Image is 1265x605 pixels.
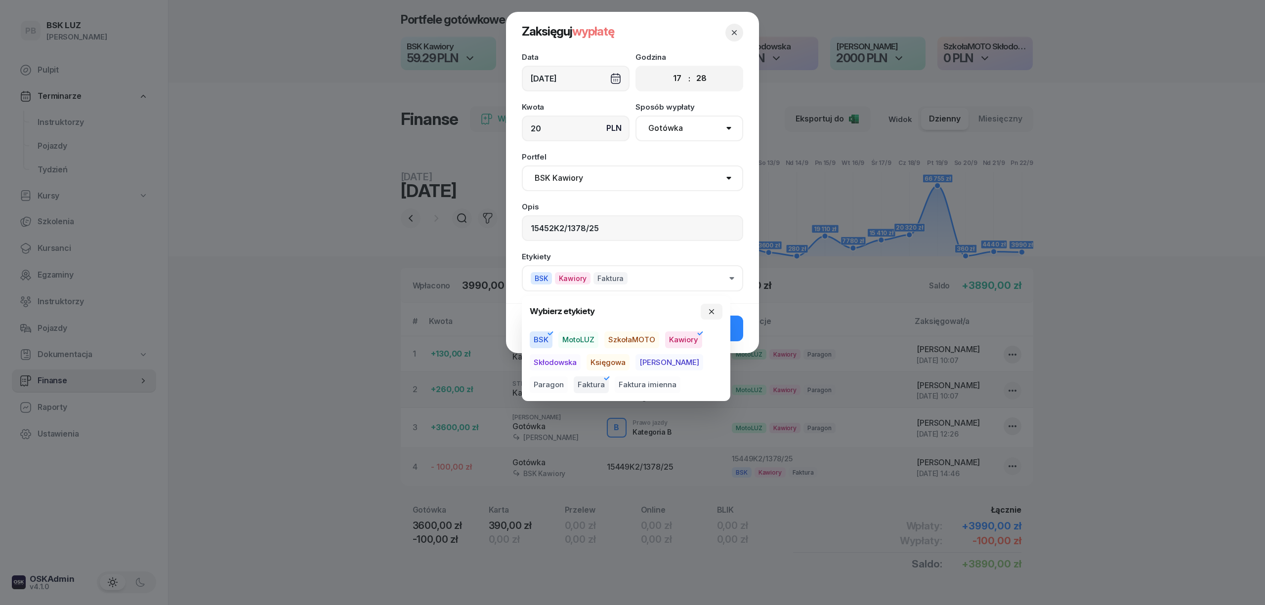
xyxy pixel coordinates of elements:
[530,354,581,371] button: Skłodowska
[522,116,630,141] input: 0
[635,354,703,371] button: [PERSON_NAME]
[574,376,609,393] button: Faktura
[530,305,594,318] h4: Wybierz etykiety
[558,331,598,348] button: MotoLUZ
[555,272,590,284] span: Kawiory
[587,354,630,371] button: Księgowa
[615,376,680,393] button: Faktura imienna
[604,331,659,348] button: SzkołaMOTO
[531,272,552,284] span: BSK
[593,272,628,284] span: Faktura
[572,24,614,39] span: wypłatę
[522,24,614,39] span: Zaksięguj
[688,73,690,84] div: :
[530,376,568,393] button: Paragon
[522,265,743,291] button: BSKKawioryFaktura
[522,215,743,241] input: Dodaj...
[530,331,552,348] button: BSK
[665,331,702,348] button: Kawiory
